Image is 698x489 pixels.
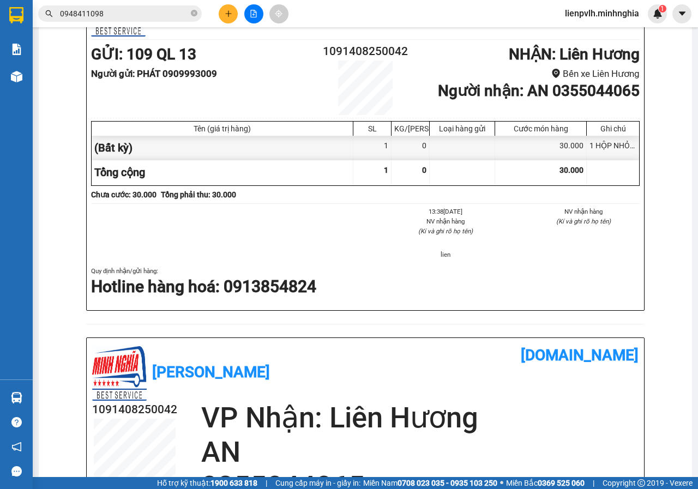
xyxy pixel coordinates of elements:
[91,266,640,298] div: Quy định nhận/gửi hàng :
[60,8,189,20] input: Tìm tên, số ĐT hoặc mã đơn
[589,124,636,133] div: Ghi chú
[201,435,639,469] h2: AN
[152,363,270,381] b: [PERSON_NAME]
[157,477,257,489] span: Hỗ trợ kỹ thuật:
[11,71,22,82] img: warehouse-icon
[11,392,22,403] img: warehouse-icon
[422,166,426,174] span: 0
[438,82,640,100] b: Người nhận : AN 0355044065
[94,124,350,133] div: Tên (giá trị hàng)
[587,136,639,160] div: 1 HỘP NHỎ-PT
[11,466,22,476] span: message
[637,479,645,487] span: copyright
[63,7,154,21] b: [PERSON_NAME]
[92,136,353,160] div: (Bất kỳ)
[5,38,208,51] li: 02523854854
[63,40,71,49] span: phone
[11,44,22,55] img: solution-icon
[45,10,53,17] span: search
[5,5,59,59] img: logo.jpg
[653,9,663,19] img: icon-new-feature
[11,417,22,427] span: question-circle
[521,346,639,364] b: [DOMAIN_NAME]
[432,124,492,133] div: Loại hàng gửi
[191,9,197,19] span: close-circle
[559,166,583,174] span: 30.000
[94,166,145,179] span: Tổng cộng
[593,477,594,489] span: |
[91,190,157,199] b: Chưa cước : 30.000
[556,7,648,20] span: lienpvlh.minhnghia
[551,69,561,78] span: environment
[506,477,585,489] span: Miền Bắc
[384,166,388,174] span: 1
[201,401,639,435] h2: VP Nhận: Liên Hương
[495,136,587,160] div: 30.000
[353,136,392,160] div: 1
[63,26,71,35] span: environment
[219,4,238,23] button: plus
[269,4,288,23] button: aim
[225,10,232,17] span: plus
[210,479,257,487] strong: 1900 633 818
[5,68,110,86] b: GỬI : 109 QL 13
[411,67,640,81] li: Bến xe Liên Hương
[389,216,502,226] li: NV nhận hàng
[191,10,197,16] span: close-circle
[11,442,22,452] span: notification
[389,250,502,259] li: lien
[91,45,196,63] b: GỬI : 109 QL 13
[392,136,430,160] div: 0
[418,227,473,235] i: (Kí và ghi rõ họ tên)
[498,124,583,133] div: Cước món hàng
[398,479,497,487] strong: 0708 023 035 - 0935 103 250
[91,68,217,79] b: Người gửi : PHÁT 0909993009
[244,4,263,23] button: file-add
[92,346,147,401] img: logo.jpg
[356,124,388,133] div: SL
[677,9,687,19] span: caret-down
[672,4,691,23] button: caret-down
[161,190,236,199] b: Tổng phải thu: 30.000
[509,45,640,63] b: NHẬN : Liên Hương
[91,277,316,296] strong: Hotline hàng hoá: 0913854824
[538,479,585,487] strong: 0369 525 060
[9,7,23,23] img: logo-vxr
[363,477,497,489] span: Miền Nam
[250,10,257,17] span: file-add
[320,43,411,61] h2: 1091408250042
[389,207,502,216] li: 13:38[DATE]
[500,481,503,485] span: ⚪️
[394,124,426,133] div: KG/[PERSON_NAME]
[528,207,640,216] li: NV nhận hàng
[5,24,208,38] li: 01 [PERSON_NAME]
[92,401,177,419] h2: 1091408250042
[659,5,666,13] sup: 1
[275,477,360,489] span: Cung cấp máy in - giấy in:
[556,218,611,225] i: (Kí và ghi rõ họ tên)
[660,5,664,13] span: 1
[266,477,267,489] span: |
[275,10,282,17] span: aim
